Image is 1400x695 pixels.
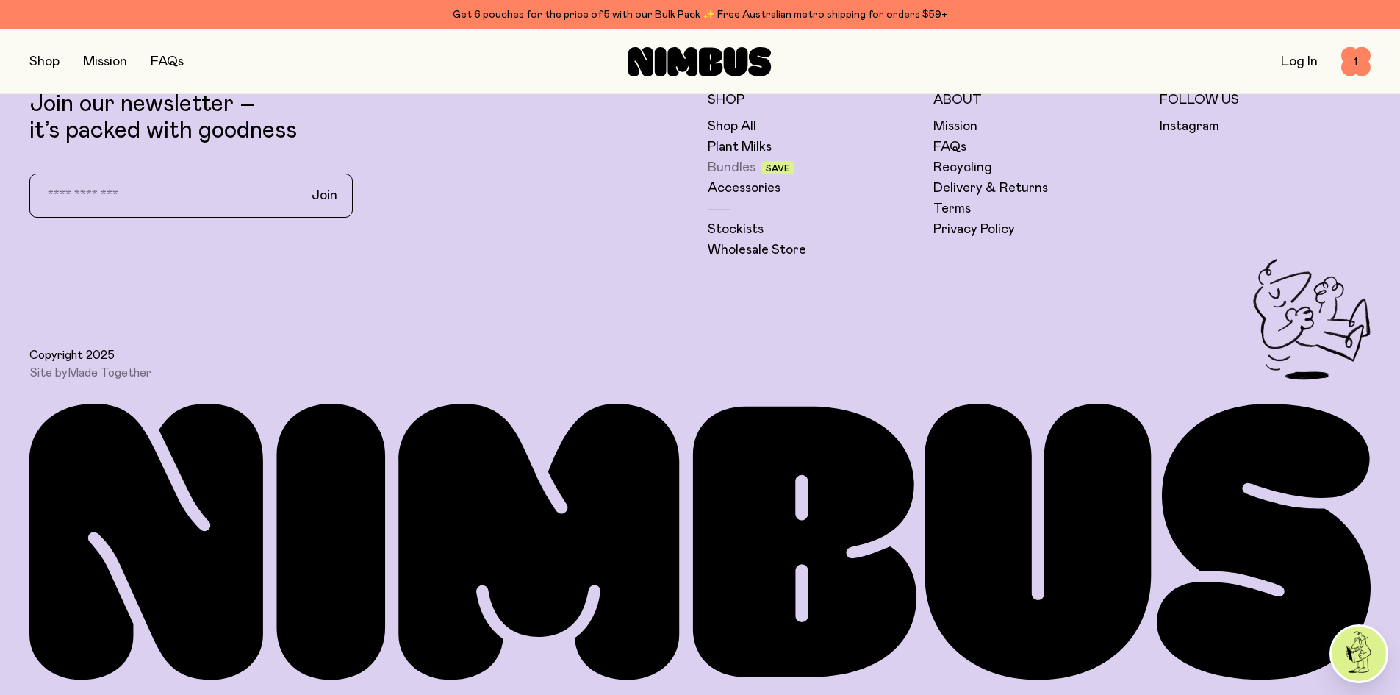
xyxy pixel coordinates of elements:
[29,366,151,380] span: Site by
[933,118,977,135] a: Mission
[708,159,755,177] a: Bundles
[708,91,919,109] h5: Shop
[933,138,966,156] a: FAQs
[151,55,184,68] a: FAQs
[708,221,764,238] a: Stockists
[300,180,349,211] button: Join
[1332,627,1386,681] img: agent
[933,159,992,177] a: Recycling
[933,200,971,218] a: Terms
[708,179,780,197] a: Accessories
[933,179,1048,197] a: Delivery & Returns
[766,164,790,173] span: Save
[29,91,693,144] p: Join our newsletter – it’s packed with goodness
[933,91,1145,109] h5: About
[1160,118,1219,135] a: Instagram
[1281,55,1318,68] a: Log In
[708,138,772,156] a: Plant Milks
[708,241,806,259] a: Wholesale Store
[1160,91,1371,109] h5: Follow Us
[29,6,1371,24] div: Get 6 pouches for the price of 5 with our Bulk Pack ✨ Free Australian metro shipping for orders $59+
[1341,47,1371,76] button: 1
[83,55,127,68] a: Mission
[933,221,1015,238] a: Privacy Policy
[312,187,337,204] span: Join
[29,348,115,363] span: Copyright 2025
[708,118,756,135] a: Shop All
[68,367,151,379] a: Made Together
